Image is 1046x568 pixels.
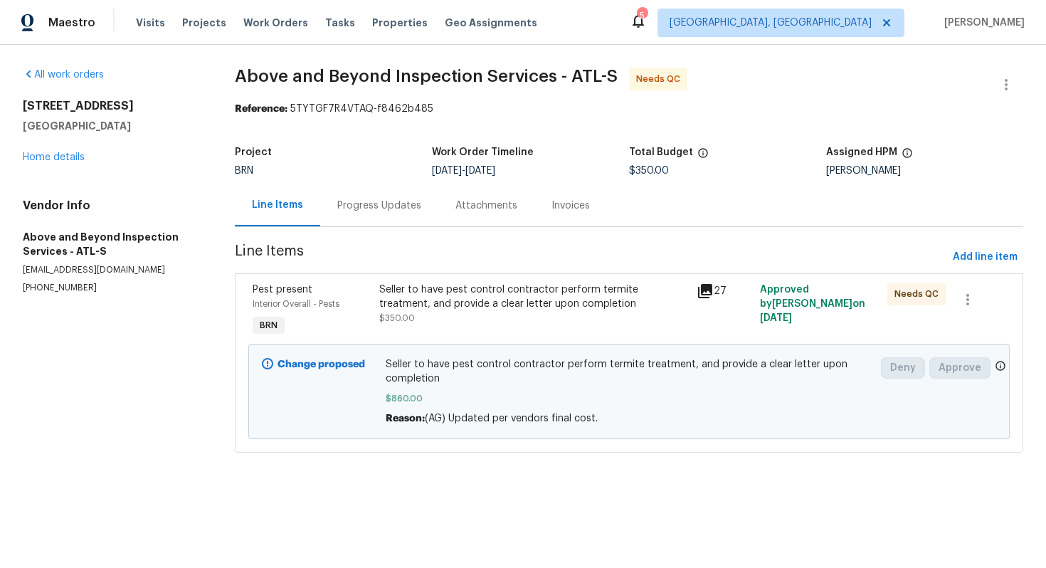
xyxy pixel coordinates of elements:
span: $350.00 [629,166,669,176]
span: [DATE] [760,313,792,323]
button: Approve [929,357,990,379]
b: Change proposed [278,359,365,369]
h5: [GEOGRAPHIC_DATA] [23,119,201,133]
span: [GEOGRAPHIC_DATA], [GEOGRAPHIC_DATA] [670,16,872,30]
div: Progress Updates [337,199,421,213]
span: Properties [372,16,428,30]
h5: Work Order Timeline [432,147,534,157]
button: Add line item [947,244,1023,270]
span: Pest present [253,285,312,295]
p: [EMAIL_ADDRESS][DOMAIN_NAME] [23,264,201,276]
span: The hpm assigned to this work order. [902,147,913,166]
div: 27 [697,283,751,300]
span: (AG) Updated per vendors final cost. [425,414,598,424]
div: Invoices [551,199,590,213]
b: Reference: [235,104,287,114]
a: All work orders [23,70,104,80]
span: Maestro [48,16,95,30]
span: Seller to have pest control contractor perform termite treatment, and provide a clear letter upon... [386,357,872,386]
span: Line Items [235,244,947,270]
h5: Assigned HPM [826,147,897,157]
div: Line Items [252,198,303,212]
span: Needs QC [894,287,944,301]
span: Work Orders [243,16,308,30]
div: 5 [637,9,647,23]
h4: Vendor Info [23,199,201,213]
span: Approved by [PERSON_NAME] on [760,285,865,323]
span: - [432,166,495,176]
h2: [STREET_ADDRESS] [23,99,201,113]
p: [PHONE_NUMBER] [23,282,201,294]
button: Deny [881,357,925,379]
div: [PERSON_NAME] [826,166,1023,176]
span: Projects [182,16,226,30]
span: BRN [235,166,253,176]
span: Reason: [386,414,425,424]
span: [DATE] [432,166,462,176]
span: [PERSON_NAME] [939,16,1025,30]
h5: Above and Beyond Inspection Services - ATL-S [23,230,201,258]
span: [DATE] [465,166,495,176]
div: Seller to have pest control contractor perform termite treatment, and provide a clear letter upon... [379,283,688,311]
span: $350.00 [379,314,415,322]
span: Visits [136,16,165,30]
div: Attachments [455,199,517,213]
span: Geo Assignments [445,16,537,30]
span: Above and Beyond Inspection Services - ATL-S [235,68,618,85]
span: Needs QC [636,72,686,86]
span: Add line item [953,248,1018,266]
a: Home details [23,152,85,162]
h5: Total Budget [629,147,693,157]
div: 5TYTGF7R4VTAQ-f8462b485 [235,102,1023,116]
span: Only a market manager or an area construction manager can approve [995,360,1006,375]
h5: Project [235,147,272,157]
span: $860.00 [386,391,872,406]
span: The total cost of line items that have been proposed by Opendoor. This sum includes line items th... [697,147,709,166]
span: Interior Overall - Pests [253,300,339,308]
span: Tasks [325,18,355,28]
span: BRN [254,318,283,332]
